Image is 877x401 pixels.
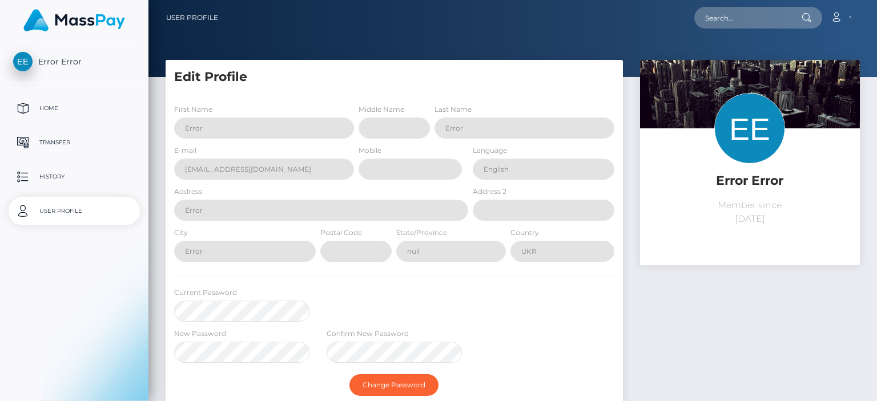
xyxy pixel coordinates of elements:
[640,60,860,206] img: ...
[9,94,140,123] a: Home
[174,287,237,298] label: Current Password
[649,172,851,190] h5: Error Error
[166,6,218,30] a: User Profile
[359,145,381,156] label: Mobile
[435,104,472,115] label: Last Name
[174,104,212,115] label: First Name
[9,128,140,157] a: Transfer
[9,56,140,67] span: Error Error
[13,100,135,117] p: Home
[9,197,140,225] a: User Profile
[359,104,404,115] label: Middle Name
[396,228,447,238] label: State/Province
[13,202,135,220] p: User Profile
[327,329,409,339] label: Confirm New Password
[510,228,539,238] label: Country
[13,134,135,151] p: Transfer
[174,68,614,86] h5: Edit Profile
[9,163,140,191] a: History
[473,145,507,156] label: Language
[473,187,506,197] label: Address 2
[174,329,226,339] label: New Password
[23,9,125,31] img: MassPay
[174,187,202,197] label: Address
[320,228,362,238] label: Postal Code
[174,228,188,238] label: City
[13,168,135,185] p: History
[649,199,851,226] p: Member since [DATE]
[694,7,802,29] input: Search...
[349,374,438,396] button: Change Password
[174,145,196,156] label: E-mail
